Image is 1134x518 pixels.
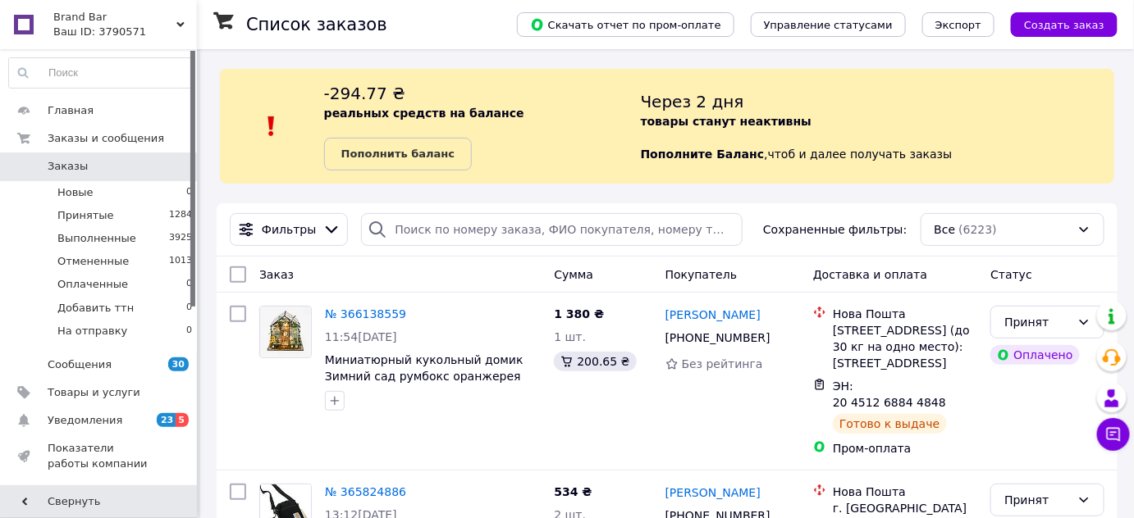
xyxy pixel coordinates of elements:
[813,268,927,281] span: Доставка и оплата
[260,307,311,357] img: Фото товару
[186,185,192,200] span: 0
[48,159,88,174] span: Заказы
[682,357,763,370] span: Без рейтинга
[324,138,472,170] a: Пополнить баланс
[186,301,192,316] span: 0
[641,92,744,111] span: Через 2 дня
[48,357,112,372] span: Сообщения
[57,185,94,200] span: Новые
[48,413,122,428] span: Уведомления
[169,254,192,269] span: 1013
[176,413,189,427] span: 5
[958,223,997,236] span: (6223)
[751,12,906,37] button: Управление статусами
[361,213,743,246] input: Поиск по номеру заказа, ФИО покупателя, номеру телефона, Email, номеру накладной
[1004,313,1071,331] div: Принят
[48,484,91,499] span: Отзывы
[1024,19,1104,31] span: Создать заказ
[48,103,94,118] span: Главная
[324,107,524,120] b: реальных средств на балансе
[641,115,812,128] b: товары станут неактивны
[554,307,604,320] span: 1 380 ₴
[764,19,893,31] span: Управление статусами
[833,379,946,409] span: ЭН: 20 4512 6884 4848
[246,15,387,34] h1: Список заказов
[325,330,397,343] span: 11:54[DATE]
[48,131,164,146] span: Заказы и сообщения
[186,277,192,292] span: 0
[169,231,192,246] span: 3925
[341,148,455,160] b: Пополнить баланс
[641,148,765,161] b: Пополните Баланс
[259,268,294,281] span: Заказ
[259,114,284,139] img: :exclamation:
[922,12,995,37] button: Экспорт
[554,330,586,343] span: 1 шт.
[48,385,140,400] span: Товары и услуги
[517,12,734,37] button: Скачать отчет по пром-оплате
[53,25,197,39] div: Ваш ID: 3790571
[833,484,977,500] div: Нова Пошта
[665,268,738,281] span: Покупатель
[990,345,1079,365] div: Оплачено
[262,221,316,238] span: Фильтры
[554,352,636,371] div: 200.65 ₴
[833,440,977,457] div: Пром-оплата
[169,208,192,223] span: 1284
[641,82,1114,170] div: , чтоб и далее получать заказы
[990,268,1032,281] span: Статус
[157,413,176,427] span: 23
[168,357,189,371] span: 30
[53,10,176,25] span: Brand Bar
[665,331,770,344] span: [PHONE_NUMBER]
[57,301,134,316] span: Добавить ттн
[833,322,977,371] div: [STREET_ADDRESS] (до 30 кг на одно место): [STREET_ADDRESS]
[995,17,1118,30] a: Создать заказ
[1011,12,1118,37] button: Создать заказ
[554,485,592,498] span: 534 ₴
[259,306,312,358] a: Фото товару
[935,221,956,238] span: Все
[325,307,406,320] a: № 366138559
[935,19,981,31] span: Экспорт
[554,268,593,281] span: Сумма
[57,231,136,246] span: Выполненные
[48,441,152,470] span: Показатели работы компании
[1004,491,1071,509] div: Принят
[325,485,406,498] a: № 365824886
[57,277,128,292] span: Оплаченные
[665,307,761,323] a: [PERSON_NAME]
[57,254,129,269] span: Отмененные
[57,208,114,223] span: Принятые
[57,324,127,339] span: На отправку
[9,58,193,88] input: Поиск
[833,414,946,434] div: Готово к выдаче
[325,353,524,416] a: Миниатюрный кукольный домик Зимний сад румбокс оранжерея под куполом 3D конструктор Roombox с под...
[1097,418,1130,451] button: Чат с покупателем
[763,221,907,238] span: Сохраненные фильтры:
[833,306,977,322] div: Нова Пошта
[530,17,721,32] span: Скачать отчет по пром-оплате
[324,84,405,103] span: -294.77 ₴
[665,484,761,501] a: [PERSON_NAME]
[186,324,192,339] span: 0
